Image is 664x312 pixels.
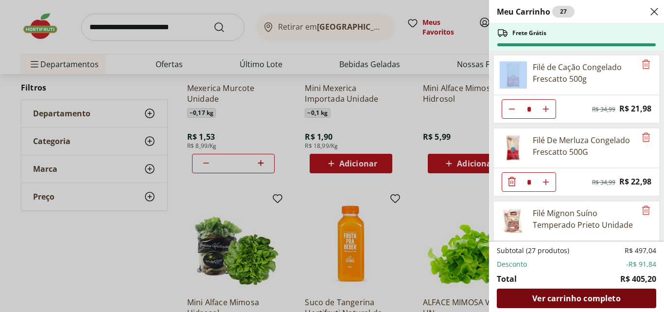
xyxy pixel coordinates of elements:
span: R$ 497,04 [625,246,656,256]
span: Desconto [497,259,527,269]
span: R$ 22,98 [619,175,651,188]
span: Total [497,273,517,285]
button: Aumentar Quantidade [536,99,556,119]
span: R$ 21,98 [619,102,651,115]
a: Ver carrinho completo [497,289,656,308]
div: Filé de Cação Congelado Frescatto 500g [533,61,636,85]
button: Remove [640,205,652,217]
div: Filé De Merluza Congelado Frescatto 500G [533,134,636,158]
span: Ver carrinho completo [532,294,620,302]
span: R$ 34,99 [592,106,615,113]
h2: Meu Carrinho [497,6,575,18]
input: Quantidade Atual [522,173,536,191]
button: Remove [640,59,652,71]
img: Principal [500,207,527,235]
button: Aumentar Quantidade [536,172,556,192]
div: Filé Mignon Suíno Temperado Prieto Unidade [533,207,636,231]
span: R$ 34,99 [592,179,615,186]
button: Diminuir Quantidade [502,99,522,119]
button: Diminuir Quantidade [502,172,522,192]
img: Filé de Cação Congelado Frescatto 500g [500,61,527,89]
span: R$ 405,20 [620,273,656,285]
span: -R$ 91,84 [626,259,656,269]
input: Quantidade Atual [522,100,536,118]
button: Remove [640,132,652,144]
span: Frete Grátis [512,29,546,37]
div: 27 [552,6,575,18]
span: Subtotal (27 produtos) [497,246,569,256]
